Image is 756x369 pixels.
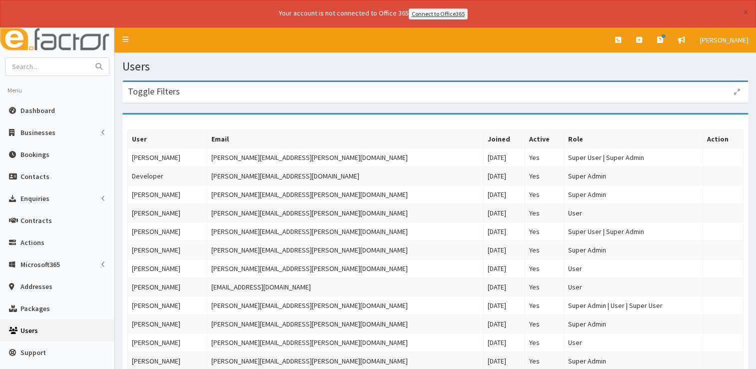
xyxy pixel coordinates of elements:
td: Developer [128,166,207,185]
td: Yes [525,240,564,259]
td: Yes [525,203,564,222]
td: Yes [525,259,564,277]
span: Businesses [20,128,55,137]
td: User [564,277,703,296]
td: User [564,333,703,351]
td: Yes [525,222,564,240]
td: Super Admin [564,314,703,333]
td: [DATE] [483,314,525,333]
span: Microsoft365 [20,260,60,269]
td: Yes [525,333,564,351]
td: [PERSON_NAME][EMAIL_ADDRESS][PERSON_NAME][DOMAIN_NAME] [207,185,484,203]
span: Contracts [20,216,52,225]
td: [PERSON_NAME][EMAIL_ADDRESS][PERSON_NAME][DOMAIN_NAME] [207,314,484,333]
td: Yes [525,314,564,333]
td: Yes [525,148,564,166]
span: Actions [20,238,44,247]
th: Active [525,129,564,148]
td: User [564,259,703,277]
span: Enquiries [20,194,49,203]
td: [PERSON_NAME][EMAIL_ADDRESS][PERSON_NAME][DOMAIN_NAME] [207,296,484,314]
td: Super Admin [564,185,703,203]
span: Packages [20,304,50,313]
td: [PERSON_NAME] [128,314,207,333]
td: Super Admin [564,166,703,185]
td: [PERSON_NAME] [128,277,207,296]
button: × [743,7,749,17]
a: Connect to Office365 [409,8,468,19]
td: [PERSON_NAME] [128,148,207,166]
td: Super User | Super Admin [564,148,703,166]
td: [PERSON_NAME] [128,240,207,259]
td: Super Admin | User | Super User [564,296,703,314]
td: [PERSON_NAME][EMAIL_ADDRESS][DOMAIN_NAME] [207,166,484,185]
td: [DATE] [483,166,525,185]
td: [PERSON_NAME][EMAIL_ADDRESS][PERSON_NAME][DOMAIN_NAME] [207,240,484,259]
a: [PERSON_NAME] [693,27,756,52]
td: [DATE] [483,277,525,296]
td: [PERSON_NAME] [128,203,207,222]
td: [PERSON_NAME] [128,296,207,314]
td: Yes [525,277,564,296]
td: [PERSON_NAME][EMAIL_ADDRESS][PERSON_NAME][DOMAIN_NAME] [207,148,484,166]
td: [PERSON_NAME] [128,185,207,203]
th: Joined [483,129,525,148]
td: [DATE] [483,185,525,203]
td: [PERSON_NAME] [128,222,207,240]
td: Yes [525,185,564,203]
td: [DATE] [483,148,525,166]
td: [PERSON_NAME][EMAIL_ADDRESS][PERSON_NAME][DOMAIN_NAME] [207,222,484,240]
td: [EMAIL_ADDRESS][DOMAIN_NAME] [207,277,484,296]
th: Email [207,129,484,148]
td: [PERSON_NAME] [128,259,207,277]
td: [DATE] [483,333,525,351]
td: [DATE] [483,222,525,240]
th: User [128,129,207,148]
td: Yes [525,166,564,185]
td: [PERSON_NAME][EMAIL_ADDRESS][PERSON_NAME][DOMAIN_NAME] [207,333,484,351]
div: Your account is not connected to Office 365 [81,8,666,19]
th: Action [703,129,744,148]
span: Dashboard [20,106,55,115]
span: Contacts [20,172,49,181]
span: [PERSON_NAME] [700,35,749,44]
td: User [564,203,703,222]
input: Search... [5,58,89,75]
td: Super User | Super Admin [564,222,703,240]
td: [PERSON_NAME][EMAIL_ADDRESS][PERSON_NAME][DOMAIN_NAME] [207,259,484,277]
td: [DATE] [483,296,525,314]
span: Bookings [20,150,49,159]
td: Super Admin [564,240,703,259]
h1: Users [122,60,749,73]
td: [DATE] [483,259,525,277]
span: Users [20,326,38,335]
td: [DATE] [483,240,525,259]
td: [PERSON_NAME][EMAIL_ADDRESS][PERSON_NAME][DOMAIN_NAME] [207,203,484,222]
td: [DATE] [483,203,525,222]
td: Yes [525,296,564,314]
th: Role [564,129,703,148]
span: Addresses [20,282,52,291]
td: [PERSON_NAME] [128,333,207,351]
span: Support [20,348,46,357]
h3: Toggle Filters [128,87,180,96]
